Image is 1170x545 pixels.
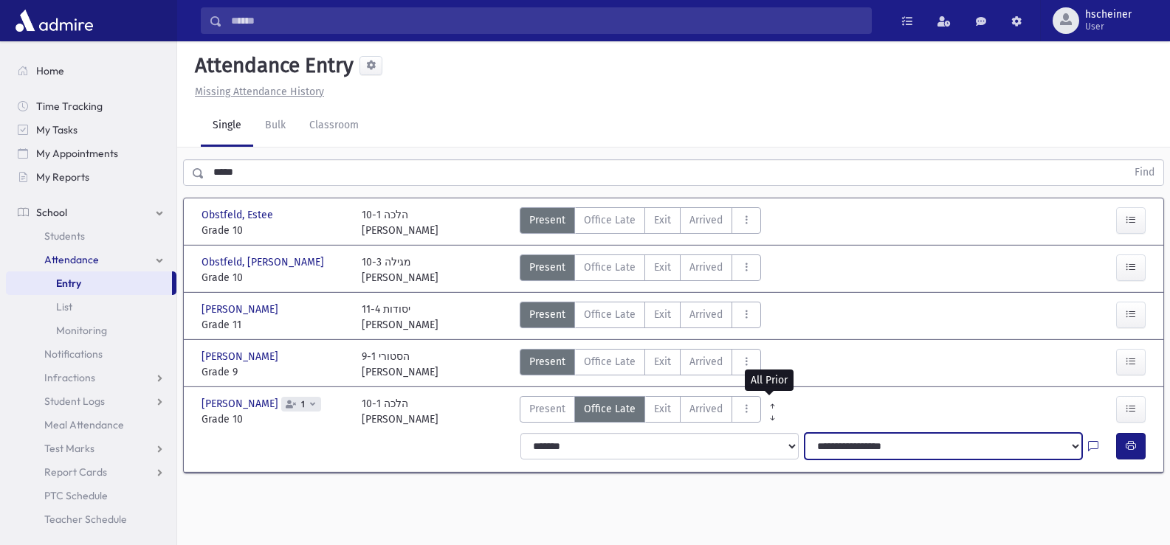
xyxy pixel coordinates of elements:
[520,349,761,380] div: AttTypes
[189,86,324,98] a: Missing Attendance History
[222,7,871,34] input: Search
[529,401,565,417] span: Present
[362,302,438,333] div: 11-4 יסודות [PERSON_NAME]
[6,460,176,484] a: Report Cards
[529,260,565,275] span: Present
[6,389,176,413] a: Student Logs
[6,165,176,189] a: My Reports
[6,437,176,460] a: Test Marks
[253,105,297,147] a: Bulk
[6,366,176,389] a: Infractions
[202,317,347,333] span: Grade 11
[6,118,176,142] a: My Tasks
[6,295,176,319] a: List
[6,507,176,531] a: Teacher Schedule
[654,401,671,417] span: Exit
[56,277,81,290] span: Entry
[36,100,103,113] span: Time Tracking
[362,349,438,380] div: 9-1 הסטורי [PERSON_NAME]
[689,354,723,369] span: Arrived
[6,142,176,165] a: My Appointments
[202,396,281,412] span: [PERSON_NAME]
[520,302,761,333] div: AttTypes
[654,212,671,228] span: Exit
[189,53,354,78] h5: Attendance Entry
[689,307,723,322] span: Arrived
[6,248,176,271] a: Attendance
[56,324,107,337] span: Monitoring
[202,254,327,270] span: Obstfeld, [PERSON_NAME]
[584,354,636,369] span: Office Late
[195,86,324,98] u: Missing Attendance History
[654,307,671,322] span: Exit
[584,212,636,228] span: Office Late
[1085,21,1132,32] span: User
[689,401,723,417] span: Arrived
[56,300,72,313] span: List
[362,396,438,427] div: 10-1 הלכה [PERSON_NAME]
[529,307,565,322] span: Present
[12,6,97,35] img: AdmirePro
[745,369,794,391] div: All Prior
[44,229,85,243] span: Students
[44,371,95,384] span: Infractions
[362,207,438,238] div: 10-1 הלכה [PERSON_NAME]
[201,105,253,147] a: Single
[520,396,761,427] div: AttTypes
[202,412,347,427] span: Grade 10
[202,349,281,364] span: [PERSON_NAME]
[6,224,176,248] a: Students
[36,123,78,136] span: My Tasks
[529,354,565,369] span: Present
[36,147,118,160] span: My Appointments
[44,253,99,266] span: Attendance
[520,254,761,285] div: AttTypes
[202,302,281,317] span: [PERSON_NAME]
[44,442,94,455] span: Test Marks
[298,400,308,409] span: 1
[6,59,176,83] a: Home
[202,207,276,223] span: Obstfeld, Estee
[202,364,347,380] span: Grade 9
[6,413,176,437] a: Meal Attendance
[44,347,103,361] span: Notifications
[689,260,723,275] span: Arrived
[584,401,636,417] span: Office Late
[689,212,723,228] span: Arrived
[297,105,371,147] a: Classroom
[362,254,438,285] div: 10-3 מגילה [PERSON_NAME]
[6,319,176,342] a: Monitoring
[584,307,636,322] span: Office Late
[36,170,89,184] span: My Reports
[6,94,176,118] a: Time Tracking
[6,271,172,295] a: Entry
[6,201,176,224] a: School
[6,484,176,507] a: PTC Schedule
[520,207,761,238] div: AttTypes
[202,270,347,285] span: Grade 10
[1126,160,1163,185] button: Find
[529,212,565,228] span: Present
[1085,9,1132,21] span: hscheiner
[36,206,67,219] span: School
[36,64,64,77] span: Home
[44,418,124,431] span: Meal Attendance
[44,465,107,479] span: Report Cards
[6,342,176,366] a: Notifications
[44,395,105,408] span: Student Logs
[44,489,108,502] span: PTC Schedule
[584,260,636,275] span: Office Late
[44,513,127,526] span: Teacher Schedule
[654,354,671,369] span: Exit
[202,223,347,238] span: Grade 10
[654,260,671,275] span: Exit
